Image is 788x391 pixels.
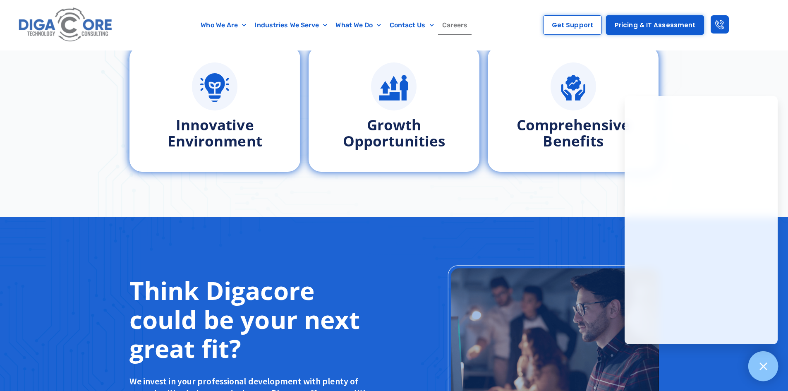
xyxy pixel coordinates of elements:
span: Comprehensive Benefits [517,115,630,151]
h2: Think Digacore could be your next great fit? [129,276,380,363]
a: Who We Are [196,16,250,35]
a: Innovative Environment [192,62,237,110]
a: Innovative Environment [168,115,262,151]
iframe: Chatgenie Messenger [625,96,778,344]
span: Pricing & IT Assessment [615,22,695,28]
a: What We Do [331,16,385,35]
a: Contact Us [386,16,438,35]
a: Industries We Serve [250,16,331,35]
a: Growth Opportunities [371,62,417,110]
a: Growth Opportunities [343,115,445,151]
span: Get Support [552,22,593,28]
a: Careers [438,16,472,35]
img: Digacore logo 1 [16,4,115,46]
a: Pricing & IT Assessment [606,15,704,35]
a: Get Support [543,15,602,35]
nav: Menu [155,16,514,35]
